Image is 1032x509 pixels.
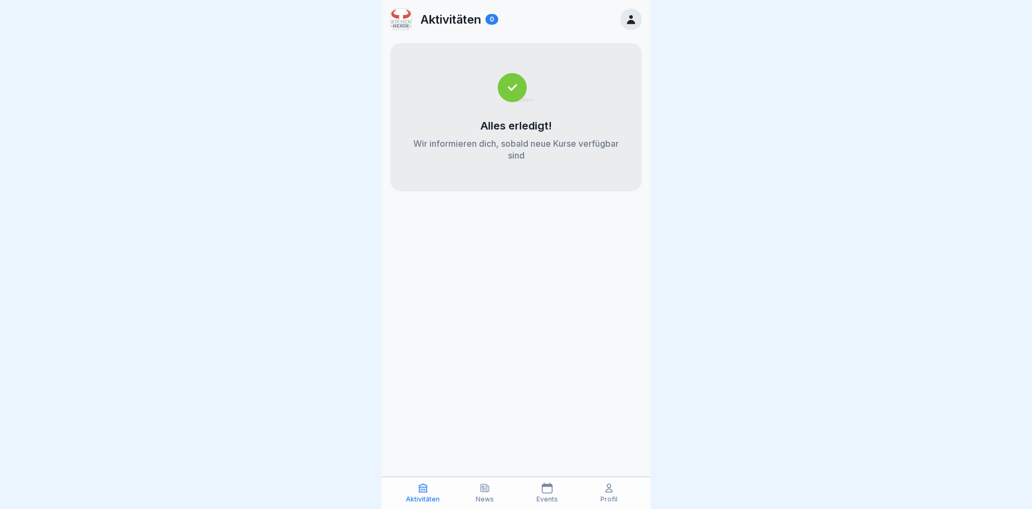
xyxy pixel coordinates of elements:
[600,496,618,503] p: Profil
[536,496,558,503] p: Events
[412,138,620,161] p: Wir informieren dich, sobald neue Kurse verfügbar sind
[391,9,411,30] img: vyjpw951skg073owmonln6kd.png
[485,14,498,25] div: 0
[420,12,481,26] p: Aktivitäten
[481,119,552,132] p: Alles erledigt!
[476,496,494,503] p: News
[406,496,440,503] p: Aktivitäten
[498,73,535,102] img: completed.svg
